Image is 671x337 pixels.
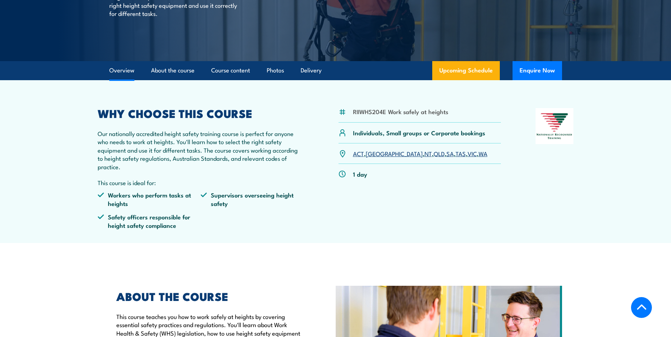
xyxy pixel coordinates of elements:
p: Our nationally accredited height safety training course is perfect for anyone who needs to work a... [98,129,304,171]
p: This course is ideal for: [98,178,304,187]
a: Upcoming Schedule [432,61,500,80]
li: RIIWHS204E Work safely at heights [353,107,448,116]
li: Safety officers responsible for height safety compliance [98,213,201,229]
p: , , , , , , , [353,149,487,158]
a: NT [424,149,432,158]
li: Supervisors overseeing height safety [201,191,304,207]
h2: ABOUT THE COURSE [116,291,303,301]
h2: WHY CHOOSE THIS COURSE [98,108,304,118]
a: Course content [211,61,250,80]
a: Photos [267,61,284,80]
button: Enquire Now [513,61,562,80]
p: Individuals, Small groups or Corporate bookings [353,129,485,137]
a: About the course [151,61,195,80]
a: QLD [434,149,445,158]
p: 1 day [353,170,367,178]
a: WA [479,149,487,158]
li: Workers who perform tasks at heights [98,191,201,207]
a: Delivery [301,61,322,80]
a: [GEOGRAPHIC_DATA] [366,149,423,158]
a: Overview [109,61,134,80]
a: TAS [456,149,466,158]
img: Nationally Recognised Training logo. [536,108,574,144]
a: ACT [353,149,364,158]
a: SA [446,149,454,158]
a: VIC [468,149,477,158]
